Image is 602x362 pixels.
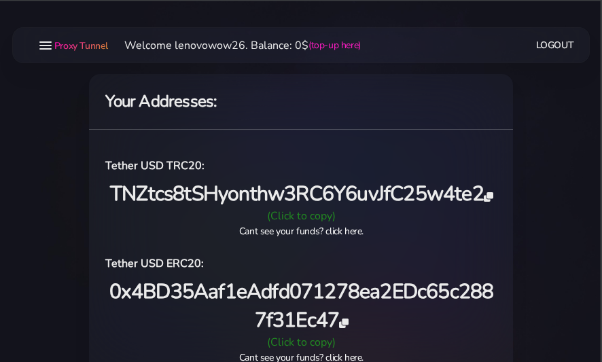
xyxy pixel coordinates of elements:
[238,225,363,238] a: Cant see your funds? click here.
[105,255,497,272] h6: Tether USD ERC20:
[97,208,505,224] div: (Click to copy)
[109,278,493,333] span: 0x4BD35Aaf1eAdfd071278ea2EDc65c2887f31Ec47
[308,38,361,52] a: (top-up here)
[108,37,361,54] li: Welcome lenovowow26. Balance: 0$
[536,33,574,58] a: Logout
[97,334,505,350] div: (Click to copy)
[52,35,108,56] a: Proxy Tunnel
[54,39,108,52] span: Proxy Tunnel
[105,157,497,175] h6: Tether USD TRC20:
[109,180,492,208] span: TNZtcs8tSHyonthw3RC6Y6uvJfC25w4te2
[536,296,585,345] iframe: Webchat Widget
[105,90,497,113] h4: Your Addresses:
